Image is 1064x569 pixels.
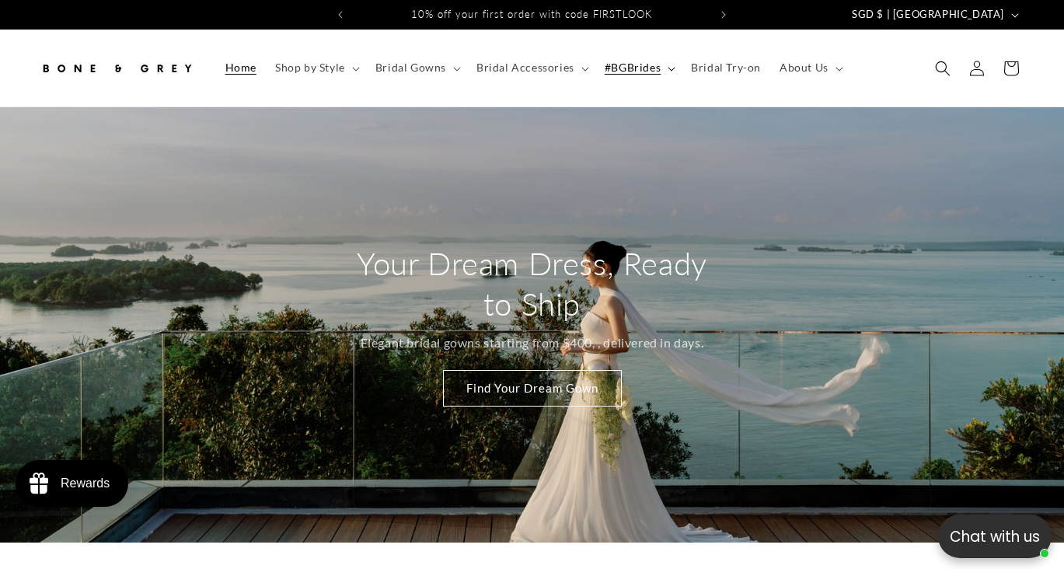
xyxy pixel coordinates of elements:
[443,370,622,407] a: Find Your Dream Gown
[938,515,1052,558] button: Open chatbox
[411,8,652,20] span: 10% off your first order with code FIRSTLOOK
[361,332,704,354] p: Elegant bridal gowns starting from $400, , delivered in days.
[216,51,266,84] a: Home
[33,45,201,91] a: Bone and Grey Bridal
[275,61,345,75] span: Shop by Style
[938,525,1052,548] p: Chat with us
[225,61,256,75] span: Home
[770,51,849,84] summary: About Us
[926,51,960,86] summary: Search
[682,51,770,84] a: Bridal Try-on
[691,61,761,75] span: Bridal Try-on
[780,61,829,75] span: About Us
[266,51,366,84] summary: Shop by Style
[366,51,467,84] summary: Bridal Gowns
[605,61,661,75] span: #BGBrides
[476,61,574,75] span: Bridal Accessories
[375,61,446,75] span: Bridal Gowns
[39,51,194,86] img: Bone and Grey Bridal
[595,51,682,84] summary: #BGBrides
[467,51,595,84] summary: Bridal Accessories
[61,476,110,490] div: Rewards
[347,243,717,324] h2: Your Dream Dress, Ready to Ship
[852,7,1004,23] span: SGD $ | [GEOGRAPHIC_DATA]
